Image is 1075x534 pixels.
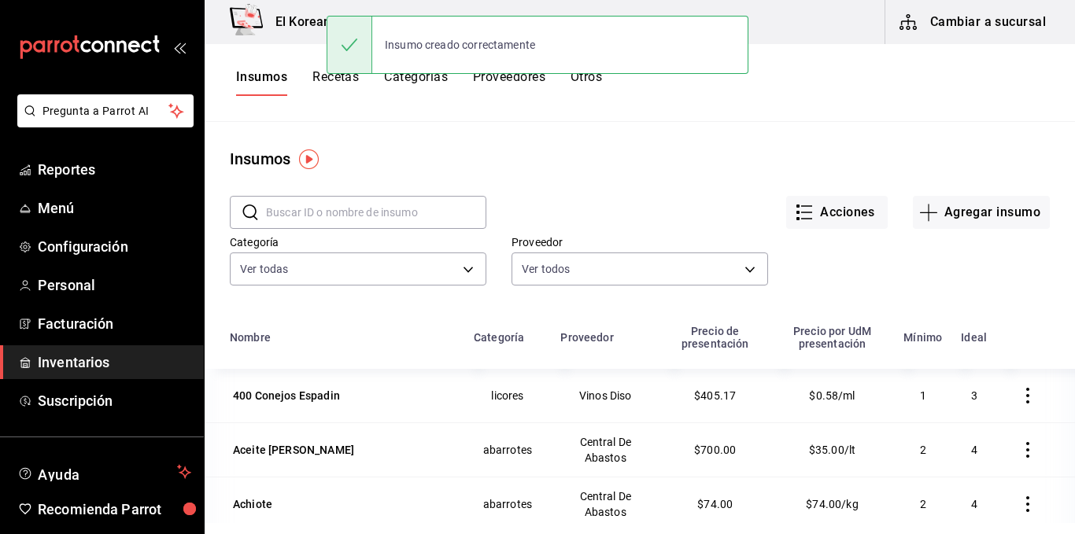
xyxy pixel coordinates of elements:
span: $35.00/lt [809,444,855,456]
a: Pregunta a Parrot AI [11,114,194,131]
div: 400 Conejos Espadin [233,388,340,403]
h3: El Koreano — Restaurante Don Core [263,13,480,31]
span: Inventarios [38,352,191,373]
span: Menú [38,197,191,219]
div: Mínimo [903,331,942,344]
div: Insumo creado correctamente [372,28,548,62]
span: Suscripción [38,390,191,411]
label: Categoría [230,237,486,248]
button: Proveedores [473,69,545,96]
span: Facturación [38,313,191,334]
span: Personal [38,274,191,296]
span: Configuración [38,236,191,257]
span: 2 [920,444,926,456]
div: Categoría [474,331,524,344]
span: Pregunta a Parrot AI [42,103,169,120]
div: navigation tabs [236,69,602,96]
span: Recomienda Parrot [38,499,191,520]
span: Reportes [38,159,191,180]
td: Vinos Diso [551,369,660,422]
input: Buscar ID o nombre de insumo [266,197,486,228]
span: 1 [920,389,926,402]
span: 2 [920,498,926,510]
span: Ayuda [38,462,171,481]
span: $405.17 [694,389,736,402]
span: $700.00 [694,444,736,456]
span: 4 [971,444,977,456]
div: Proveedor [560,331,613,344]
div: Nombre [230,331,271,344]
div: Precio de presentación [670,325,761,350]
td: Central De Abastos [551,477,660,531]
button: Recetas [312,69,359,96]
span: $0.58/ml [809,389,855,402]
button: Pregunta a Parrot AI [17,94,194,127]
button: Categorías [384,69,448,96]
div: Insumos [230,147,290,171]
div: Achiote [233,496,272,512]
span: Ver todas [240,261,288,277]
div: Aceite [PERSON_NAME] [233,442,354,458]
img: Tooltip marker [299,149,319,169]
td: Central De Abastos [551,422,660,477]
span: 3 [971,389,977,402]
button: Acciones [786,196,888,229]
button: Otros [571,69,602,96]
span: 4 [971,498,977,510]
td: licores [464,369,551,422]
td: abarrotes [464,477,551,531]
div: Ideal [961,331,987,344]
td: abarrotes [464,422,551,477]
label: Proveedor [512,237,768,248]
span: $74.00 [697,498,733,510]
button: Agregar insumo [913,196,1050,229]
span: Ver todos [522,261,570,277]
button: open_drawer_menu [173,41,186,53]
button: Insumos [236,69,287,96]
div: Precio por UdM presentación [780,325,885,350]
span: $74.00/kg [806,498,858,510]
